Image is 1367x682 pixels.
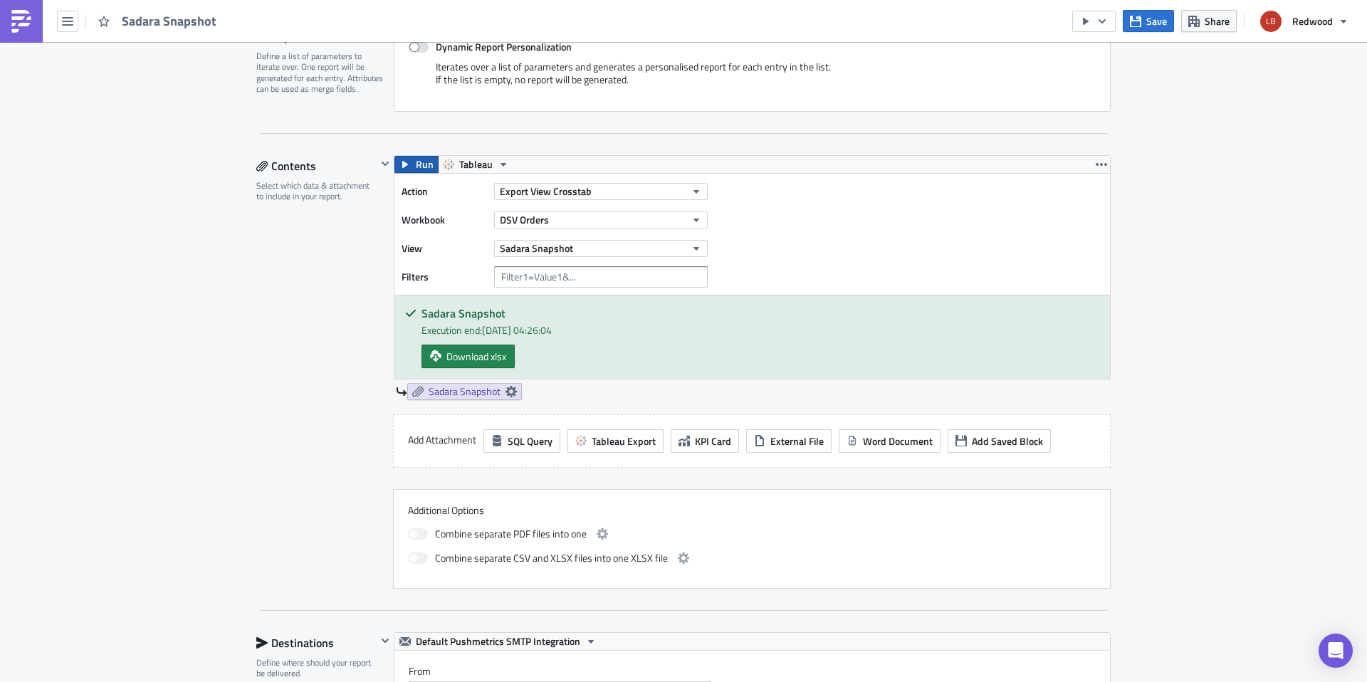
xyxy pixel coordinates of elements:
[435,550,668,567] span: Combine separate CSV and XLSX files into one XLSX file
[508,434,552,448] span: SQL Query
[483,429,560,453] button: SQL Query
[1123,10,1174,32] button: Save
[10,10,33,33] img: PushMetrics
[377,155,394,172] button: Hide content
[438,156,514,173] button: Tableau
[494,240,708,257] button: Sadara Snapshot
[402,181,487,202] label: Action
[494,266,708,288] input: Filter1=Value1&...
[567,429,664,453] button: Tableau Export
[494,211,708,229] button: DSV Orders
[1181,10,1237,32] button: Share
[256,632,377,654] div: Destinations
[839,429,941,453] button: Word Document
[402,209,487,231] label: Workbook
[429,385,501,398] span: Sadara Snapshot
[948,429,1051,453] button: Add Saved Block
[494,183,708,200] button: Export View Crosstab
[770,434,824,448] span: External File
[402,238,487,259] label: View
[695,434,731,448] span: KPI Card
[671,429,739,453] button: KPI Card
[256,657,377,679] div: Define where should your report be delivered.
[435,525,587,542] span: Combine separate PDF files into one
[402,266,487,288] label: Filters
[500,241,573,256] span: Sadara Snapshot
[409,61,1096,97] div: Iterates over a list of parameters and generates a personalised report for each entry in the list...
[408,504,1096,517] label: Additional Options
[500,184,592,199] span: Export View Crosstab
[377,632,394,649] button: Hide content
[256,180,377,202] div: Select which data & attachment to include in your report.
[416,156,434,173] span: Run
[421,322,1099,337] div: Execution end: [DATE] 04:26:04
[746,429,832,453] button: External File
[421,345,515,368] a: Download xlsx
[408,429,476,451] label: Add Attachment
[1319,634,1353,668] div: Open Intercom Messenger
[409,665,1110,678] label: From
[1146,14,1167,28] span: Save
[592,434,656,448] span: Tableau Export
[6,6,680,17] body: Rich Text Area. Press ALT-0 for help.
[122,13,218,29] span: Sadara Snapshot
[500,212,549,227] span: DSV Orders
[1205,14,1230,28] span: Share
[1292,14,1333,28] span: Redwood
[256,155,377,177] div: Contents
[436,39,572,54] strong: Dynamic Report Personalization
[1252,6,1356,37] button: Redwood
[407,383,522,400] a: Sadara Snapshot
[421,308,1099,319] h5: Sadara Snapshot
[863,434,933,448] span: Word Document
[394,633,602,650] button: Default Pushmetrics SMTP Integration
[972,434,1043,448] span: Add Saved Block
[1259,9,1283,33] img: Avatar
[459,156,493,173] span: Tableau
[256,51,384,95] div: Define a list of parameters to iterate over. One report will be generated for each entry. Attribu...
[416,633,580,650] span: Default Pushmetrics SMTP Integration
[446,349,506,364] span: Download xlsx
[6,6,680,17] p: Sadara Snapshot
[394,156,439,173] button: Run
